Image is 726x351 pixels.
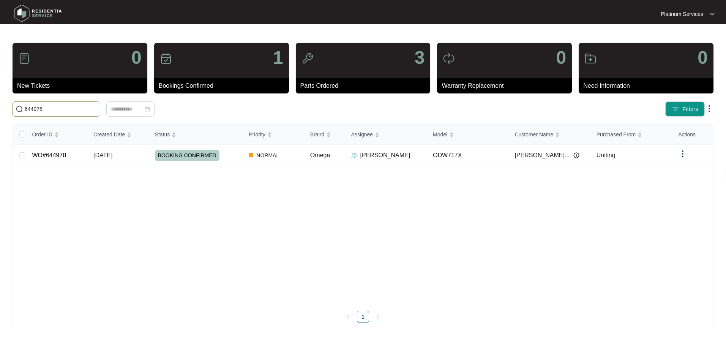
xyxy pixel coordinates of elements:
span: left [346,315,350,319]
th: Model [427,125,508,145]
img: icon [301,52,314,65]
p: 0 [131,49,142,67]
th: Created Date [87,125,149,145]
img: icon [443,52,455,65]
span: Customer Name [515,130,553,139]
span: Assignee [351,130,373,139]
img: Vercel Logo [249,153,253,157]
img: Info icon [573,152,579,158]
span: Omega [310,152,330,158]
span: Order ID [32,130,52,139]
img: icon [584,52,597,65]
li: Previous Page [342,311,354,323]
li: Next Page [372,311,384,323]
th: Assignee [345,125,427,145]
li: 1 [357,311,369,323]
img: search-icon [16,105,23,113]
p: Need Information [583,81,713,90]
img: icon [160,52,172,65]
p: Parts Ordered [300,81,431,90]
button: left [342,311,354,323]
p: 0 [556,49,566,67]
p: Bookings Confirmed [159,81,289,90]
span: Created Date [93,130,125,139]
img: dropdown arrow [678,149,687,158]
span: NORMAL [253,151,282,160]
span: Brand [310,130,324,139]
img: residentia service logo [11,2,65,25]
p: 0 [698,49,708,67]
img: filter icon [672,105,679,113]
p: [PERSON_NAME] [360,151,410,160]
th: Priority [243,125,304,145]
th: Actions [672,125,713,145]
img: dropdown arrow [705,104,714,113]
td: ODW717X [427,145,508,166]
p: New Tickets [17,81,147,90]
img: icon [18,52,30,65]
a: 1 [357,311,369,323]
th: Status [149,125,243,145]
th: Brand [304,125,345,145]
button: right [372,311,384,323]
span: Purchased From [597,130,636,139]
span: Uniting [597,152,616,158]
span: [DATE] [93,152,112,158]
span: Priority [249,130,265,139]
img: dropdown arrow [710,12,715,16]
span: [PERSON_NAME]... [515,151,570,160]
img: Assigner Icon [351,152,357,158]
span: BOOKING CONFIRMED [155,150,219,161]
th: Order ID [26,125,87,145]
th: Customer Name [508,125,590,145]
p: Platinum Services [661,10,703,18]
th: Purchased From [590,125,672,145]
span: Model [433,130,447,139]
p: 3 [415,49,425,67]
span: right [376,315,380,319]
span: Status [155,130,170,139]
span: Filters [682,105,698,113]
a: WO#644978 [32,152,66,158]
button: filter iconFilters [665,101,705,117]
p: 1 [273,49,283,67]
p: Warranty Replacement [442,81,572,90]
input: Search by Order Id, Assignee Name, Customer Name, Brand and Model [25,105,97,113]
